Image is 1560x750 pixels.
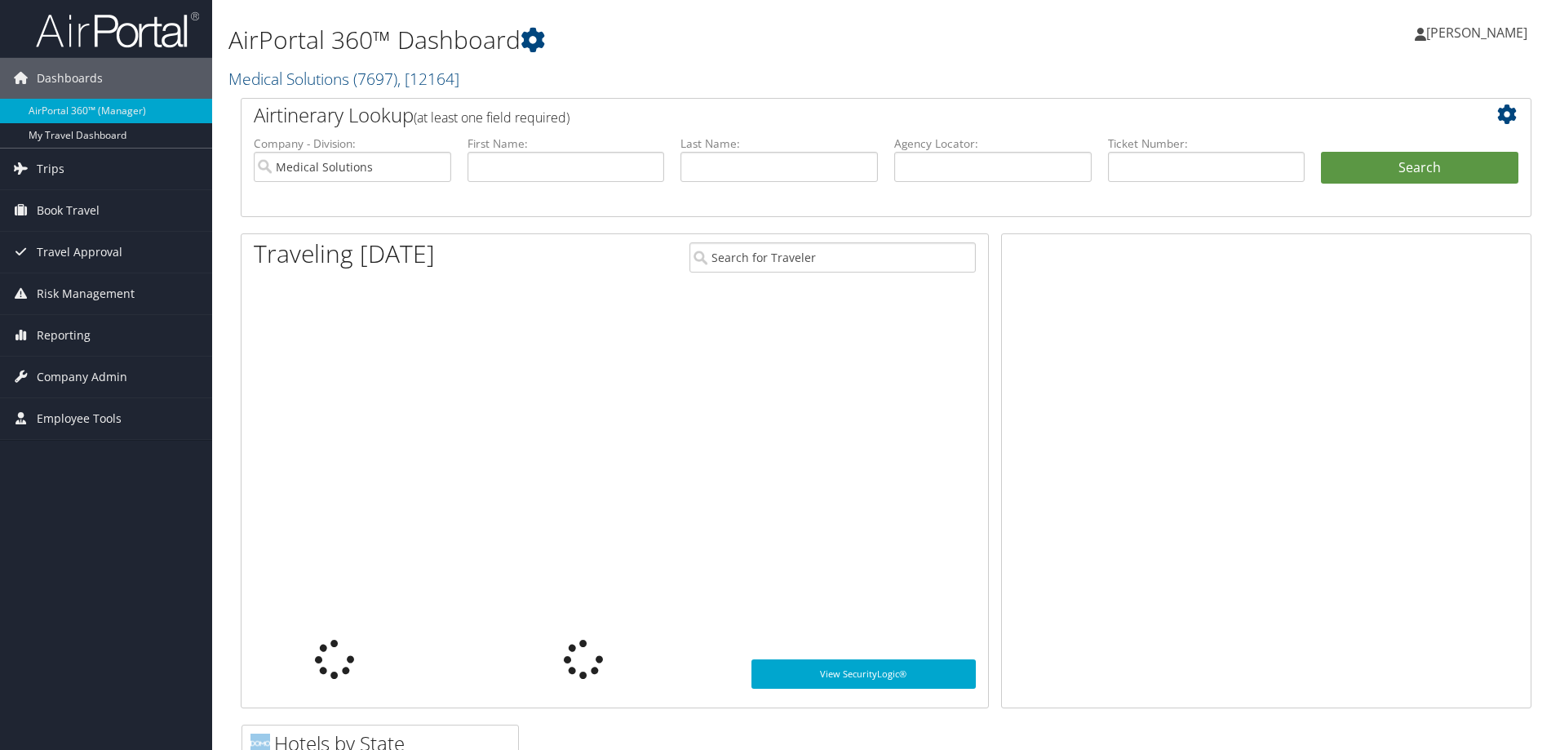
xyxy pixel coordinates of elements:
[37,273,135,314] span: Risk Management
[37,190,100,231] span: Book Travel
[468,135,665,152] label: First Name:
[37,315,91,356] span: Reporting
[397,68,459,90] span: , [ 12164 ]
[254,101,1411,129] h2: Airtinerary Lookup
[254,135,451,152] label: Company - Division:
[37,232,122,273] span: Travel Approval
[228,68,459,90] a: Medical Solutions
[1415,8,1544,57] a: [PERSON_NAME]
[254,237,435,271] h1: Traveling [DATE]
[1321,152,1518,184] button: Search
[680,135,878,152] label: Last Name:
[37,149,64,189] span: Trips
[36,11,199,49] img: airportal-logo.png
[1108,135,1305,152] label: Ticket Number:
[1426,24,1527,42] span: [PERSON_NAME]
[414,109,569,126] span: (at least one field required)
[37,357,127,397] span: Company Admin
[751,659,976,689] a: View SecurityLogic®
[689,242,976,273] input: Search for Traveler
[37,398,122,439] span: Employee Tools
[353,68,397,90] span: ( 7697 )
[894,135,1092,152] label: Agency Locator:
[37,58,103,99] span: Dashboards
[228,23,1106,57] h1: AirPortal 360™ Dashboard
